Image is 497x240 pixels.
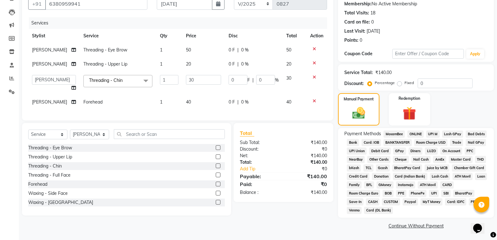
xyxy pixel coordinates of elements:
[452,173,473,180] span: ATH Movil
[362,139,381,146] span: Card: IOB
[286,75,291,81] span: 30
[442,131,463,138] span: Lash GPay
[123,77,125,83] a: x
[360,37,362,44] div: 0
[225,29,283,43] th: Disc
[235,152,283,159] div: Net:
[429,190,439,197] span: UPI
[229,47,235,53] span: 0 F
[29,17,332,29] div: Services
[283,159,332,166] div: ₹140.00
[28,29,80,43] th: Stylist
[186,99,191,105] span: 40
[344,19,370,25] div: Card on file:
[283,180,332,188] div: ₹0
[247,77,250,83] span: F
[286,47,291,53] span: 50
[409,147,423,155] span: Diners
[411,156,431,163] span: Nail Cash
[344,28,365,35] div: Last Visit:
[382,198,400,205] span: CUSTOM
[235,173,283,180] div: Payable:
[241,99,249,105] span: 0 %
[465,147,475,155] span: PPC
[383,139,412,146] span: BANKTANSFER
[344,80,364,87] div: Discount:
[441,190,451,197] span: SBI
[440,181,454,189] span: CARD
[452,164,486,172] span: Chamber Gift Card
[367,28,380,35] div: [DATE]
[344,131,381,137] span: Payment Methods
[347,173,369,180] span: Credit Card
[229,61,235,67] span: 0 F
[347,164,361,172] span: bKash
[229,99,235,105] span: 0 F
[393,147,406,155] span: GPay
[283,29,307,43] th: Total
[420,198,442,205] span: MyT Money
[418,181,438,189] span: ATH Movil
[286,99,291,105] span: 40
[283,173,332,180] div: ₹140.00
[393,173,427,180] span: Card (Indian Bank)
[83,99,103,105] span: Forehead
[372,173,390,180] span: Donation
[375,80,395,86] label: Percentage
[403,198,418,205] span: Paypal
[344,69,373,76] div: Service Total:
[430,173,450,180] span: Lash Cash
[392,49,464,59] input: Enter Offer / Coupon Code
[363,164,373,172] span: TCL
[160,47,162,53] span: 1
[466,131,487,138] span: Bad Debts
[283,152,332,159] div: ₹140.00
[383,131,405,138] span: MosamBee
[393,156,409,163] span: Cheque
[28,181,47,188] div: Forehead
[28,190,68,197] div: Waxing - Side Face
[347,139,359,146] span: Bank
[426,131,440,138] span: UPI M
[445,198,466,205] span: Card: IDFC
[399,105,420,122] img: _gift.svg
[409,190,427,197] span: PhonePe
[347,190,380,197] span: Room Charge Euro
[283,139,332,146] div: ₹140.00
[235,189,283,196] div: Balance :
[433,156,446,163] span: AmEx
[344,1,488,7] div: No Active Membership
[237,61,239,67] span: |
[371,19,374,25] div: 0
[186,47,191,53] span: 50
[344,37,358,44] div: Points:
[364,207,393,214] span: Card (DL Bank)
[286,61,291,67] span: 20
[469,198,480,205] span: PPN
[347,198,363,205] span: Save-In
[182,29,225,43] th: Price
[235,180,283,188] div: Paid:
[83,61,127,67] span: Threading - Upper Lip
[396,181,415,189] span: Instamojo
[449,156,473,163] span: Master Card
[347,147,367,155] span: UPI Union
[370,10,375,16] div: 18
[28,154,72,160] div: Threading - Upper Lip
[344,10,369,16] div: Total Visits:
[160,61,162,67] span: 1
[235,159,283,166] div: Total:
[375,69,392,76] div: ₹140.00
[364,181,374,189] span: BFL
[156,29,182,43] th: Qty
[404,80,414,86] label: Fixed
[376,164,390,172] span: Gcash
[160,99,162,105] span: 1
[399,96,420,101] label: Redemption
[32,47,67,53] span: [PERSON_NAME]
[306,29,327,43] th: Action
[32,99,67,105] span: [PERSON_NAME]
[339,223,493,229] a: Continue Without Payment
[471,215,491,234] iframe: chat widget
[237,47,239,53] span: |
